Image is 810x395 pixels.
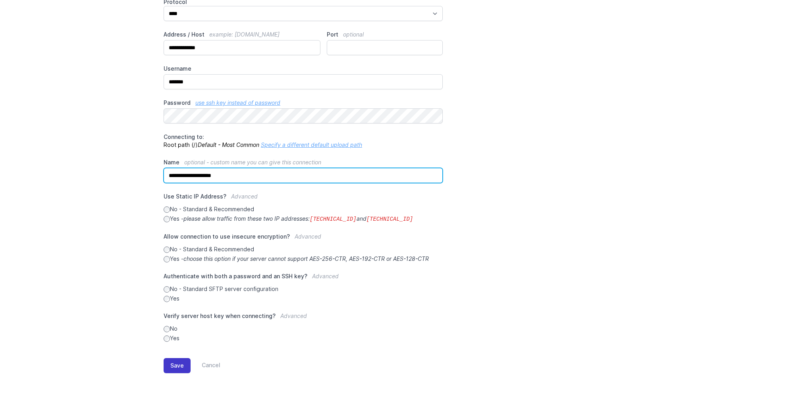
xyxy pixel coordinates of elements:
label: Address / Host [164,31,320,39]
label: No - Standard SFTP server configuration [164,285,443,293]
a: use ssh key instead of password [195,99,280,106]
span: Advanced [295,233,321,240]
i: Default - Most Common [198,141,259,148]
label: No [164,325,443,333]
a: Cancel [191,358,220,373]
input: Yes [164,296,170,302]
code: [TECHNICAL_ID] [310,216,357,222]
label: Use Static IP Address? [164,193,443,205]
p: Root path (/) [164,133,443,149]
label: No - Standard & Recommended [164,205,443,213]
iframe: Drift Widget Chat Controller [770,355,800,385]
input: No - Standard & Recommended [164,206,170,213]
input: No - Standard SFTP server configuration [164,286,170,293]
input: Yes -choose this option if your server cannot support AES-256-CTR, AES-192-CTR or AES-128-CTR [164,256,170,262]
button: Save [164,358,191,373]
span: optional - custom name you can give this connection [184,159,321,166]
label: Password [164,99,443,107]
input: No [164,326,170,332]
label: Username [164,65,443,73]
input: Yes [164,335,170,342]
label: Yes - [164,255,443,263]
label: Name [164,158,443,166]
span: Advanced [312,273,339,279]
span: Advanced [231,193,258,200]
span: optional [343,31,364,38]
code: [TECHNICAL_ID] [366,216,413,222]
label: Yes [164,334,443,342]
i: please allow traffic from these two IP addresses: and [183,215,413,222]
a: Specify a different default upload path [261,141,362,148]
label: Yes - [164,215,443,223]
label: Yes [164,295,443,303]
label: Verify server host key when connecting? [164,312,443,325]
span: example: [DOMAIN_NAME] [209,31,280,38]
i: choose this option if your server cannot support AES-256-CTR, AES-192-CTR or AES-128-CTR [183,255,429,262]
input: Yes -please allow traffic from these two IP addresses:[TECHNICAL_ID]and[TECHNICAL_ID] [164,216,170,222]
label: Authenticate with both a password and an SSH key? [164,272,443,285]
span: Connecting to: [164,133,204,140]
span: Advanced [280,312,307,319]
label: Allow connection to use insecure encryption? [164,233,443,245]
label: Port [327,31,443,39]
input: No - Standard & Recommended [164,247,170,253]
label: No - Standard & Recommended [164,245,443,253]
